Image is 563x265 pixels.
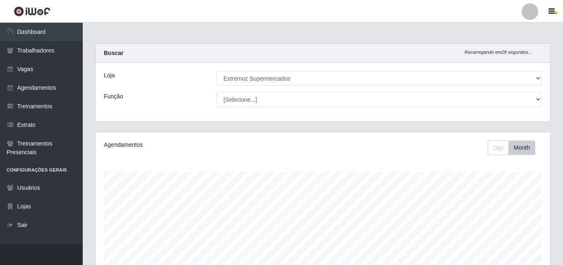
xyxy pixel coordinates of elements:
[104,141,279,149] div: Agendamentos
[104,92,123,101] label: Função
[488,141,509,155] button: Day
[508,141,535,155] button: Month
[104,50,123,56] strong: Buscar
[104,71,115,80] label: Loja
[488,141,535,155] div: First group
[488,141,542,155] div: Toolbar with button groups
[14,6,50,17] img: CoreUI Logo
[465,50,532,55] i: Recarregando em 28 segundos...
